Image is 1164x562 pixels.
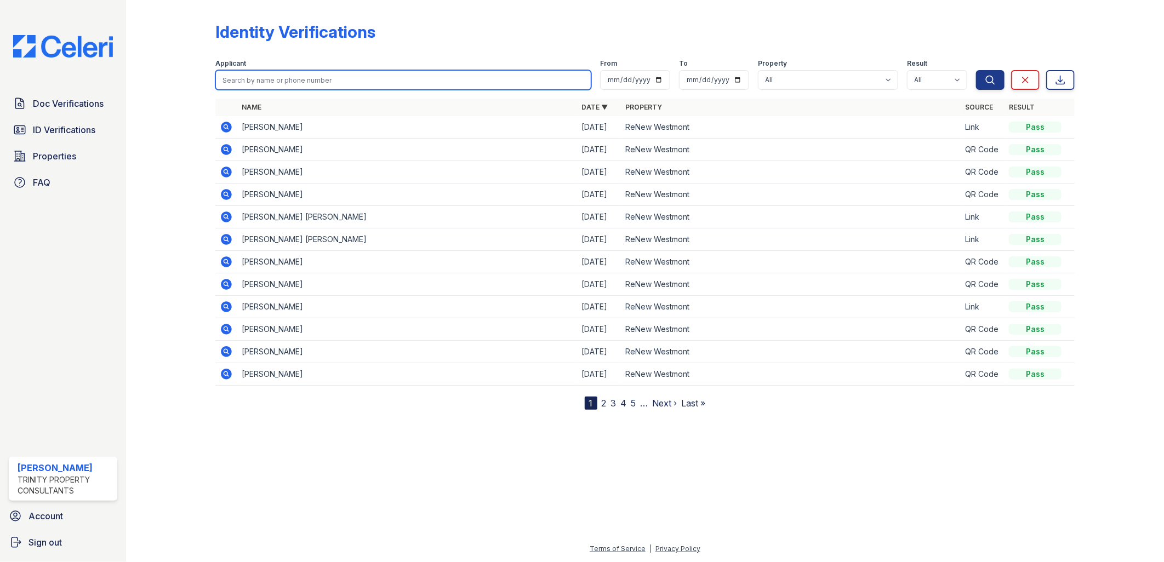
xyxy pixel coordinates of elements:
span: Doc Verifications [33,97,104,110]
div: Pass [1009,279,1062,290]
div: Pass [1009,189,1062,200]
a: 5 [631,398,636,409]
a: Source [965,103,993,111]
td: QR Code [961,251,1005,273]
a: Result [1009,103,1035,111]
td: Link [961,296,1005,318]
a: ID Verifications [9,119,117,141]
td: [PERSON_NAME] [237,296,577,318]
td: [DATE] [577,139,621,161]
td: [PERSON_NAME] [237,363,577,386]
a: Properties [9,145,117,167]
div: Pass [1009,301,1062,312]
td: ReNew Westmont [621,116,961,139]
td: [PERSON_NAME] [237,341,577,363]
div: | [649,544,652,553]
td: ReNew Westmont [621,273,961,296]
td: QR Code [961,341,1005,363]
a: Next › [653,398,677,409]
td: [DATE] [577,363,621,386]
div: Pass [1009,234,1062,245]
label: From [600,59,617,68]
label: To [679,59,688,68]
a: 3 [611,398,617,409]
a: Privacy Policy [655,544,700,553]
td: [DATE] [577,341,621,363]
td: ReNew Westmont [621,228,961,251]
div: Pass [1009,256,1062,267]
a: 2 [602,398,607,409]
div: Pass [1009,324,1062,335]
td: [PERSON_NAME] [PERSON_NAME] [237,206,577,228]
div: [PERSON_NAME] [18,461,113,474]
td: ReNew Westmont [621,139,961,161]
td: ReNew Westmont [621,161,961,183]
td: ReNew Westmont [621,363,961,386]
td: ReNew Westmont [621,206,961,228]
span: Account [28,509,63,523]
td: QR Code [961,183,1005,206]
td: [PERSON_NAME] [237,251,577,273]
td: [DATE] [577,116,621,139]
div: Pass [1009,144,1062,155]
td: Link [961,116,1005,139]
label: Result [907,59,927,68]
a: Date ▼ [581,103,608,111]
a: FAQ [9,171,117,193]
td: ReNew Westmont [621,296,961,318]
label: Applicant [215,59,246,68]
div: Identity Verifications [215,22,375,42]
td: [PERSON_NAME] [PERSON_NAME] [237,228,577,251]
a: Terms of Service [590,544,646,553]
td: [PERSON_NAME] [237,183,577,206]
td: ReNew Westmont [621,341,961,363]
td: [PERSON_NAME] [237,273,577,296]
td: [DATE] [577,183,621,206]
td: Link [961,228,1005,251]
td: [DATE] [577,318,621,341]
div: Pass [1009,167,1062,177]
div: Pass [1009,369,1062,380]
td: [DATE] [577,251,621,273]
span: Properties [33,150,76,163]
td: [PERSON_NAME] [237,116,577,139]
td: [DATE] [577,206,621,228]
td: QR Code [961,363,1005,386]
td: [DATE] [577,228,621,251]
td: ReNew Westmont [621,251,961,273]
img: CE_Logo_Blue-a8612792a0a2168367f1c8372b55b34899dd931a85d93a1a3d3e32e68fde9ad4.png [4,35,122,58]
a: Last » [682,398,706,409]
a: Doc Verifications [9,93,117,114]
span: FAQ [33,176,50,189]
td: QR Code [961,139,1005,161]
td: [DATE] [577,161,621,183]
div: Trinity Property Consultants [18,474,113,496]
span: … [641,397,648,410]
span: Sign out [28,536,62,549]
a: Account [4,505,122,527]
td: [DATE] [577,296,621,318]
div: Pass [1009,211,1062,222]
td: [PERSON_NAME] [237,318,577,341]
span: ID Verifications [33,123,95,136]
div: Pass [1009,122,1062,133]
a: Sign out [4,531,122,553]
td: QR Code [961,273,1005,296]
td: QR Code [961,318,1005,341]
td: [DATE] [577,273,621,296]
div: 1 [585,397,597,410]
td: Link [961,206,1005,228]
td: [PERSON_NAME] [237,139,577,161]
input: Search by name or phone number [215,70,592,90]
td: ReNew Westmont [621,318,961,341]
td: [PERSON_NAME] [237,161,577,183]
a: Property [625,103,662,111]
td: ReNew Westmont [621,183,961,206]
label: Property [758,59,787,68]
a: 4 [621,398,627,409]
td: QR Code [961,161,1005,183]
a: Name [242,103,261,111]
div: Pass [1009,346,1062,357]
